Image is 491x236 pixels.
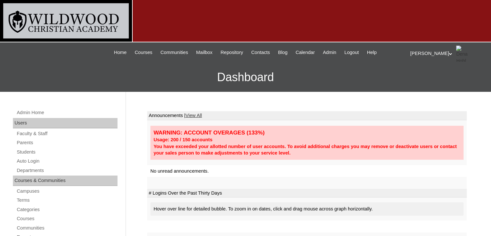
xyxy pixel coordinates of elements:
[344,49,359,56] span: Logout
[16,139,118,147] a: Parents
[154,137,212,142] strong: Usage: 200 / 150 accounts
[292,49,318,56] a: Calendar
[248,49,273,56] a: Contacts
[16,157,118,165] a: Auto Login
[147,165,467,177] td: No unread announcements.
[251,49,270,56] span: Contacts
[154,143,460,156] div: You have exceeded your allotted number of user accounts. To avoid additional charges you may remo...
[275,49,291,56] a: Blog
[131,49,156,56] a: Courses
[147,189,467,198] td: # Logins Over the Past Thirty Days
[220,49,243,56] span: Repository
[135,49,152,56] span: Courses
[410,46,485,62] div: [PERSON_NAME]
[3,63,488,92] h3: Dashboard
[13,176,118,186] div: Courses & Communities
[16,148,118,156] a: Students
[154,129,460,136] div: WARNING: ACCOUNT OVERAGES (133%)
[196,49,213,56] span: Mailbox
[320,49,340,56] a: Admin
[16,196,118,204] a: Terms
[456,46,472,62] img: Dena Hohl
[160,49,188,56] span: Communities
[323,49,336,56] span: Admin
[16,166,118,175] a: Departments
[114,49,127,56] span: Home
[150,202,464,216] div: Hover over line for detailed bubble. To zoom in on dates, click and drag mouse across graph horiz...
[16,206,118,214] a: Categories
[16,224,118,232] a: Communities
[185,113,202,118] a: View All
[193,49,216,56] a: Mailbox
[157,49,191,56] a: Communities
[341,49,362,56] a: Logout
[296,49,315,56] span: Calendar
[16,109,118,117] a: Admin Home
[3,3,129,38] img: logo-white.png
[364,49,380,56] a: Help
[278,49,287,56] span: Blog
[16,215,118,223] a: Courses
[13,118,118,128] div: Users
[16,130,118,138] a: Faculty & Staff
[16,187,118,195] a: Campuses
[111,49,130,56] a: Home
[367,49,377,56] span: Help
[217,49,246,56] a: Repository
[147,111,467,120] td: Announcements |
